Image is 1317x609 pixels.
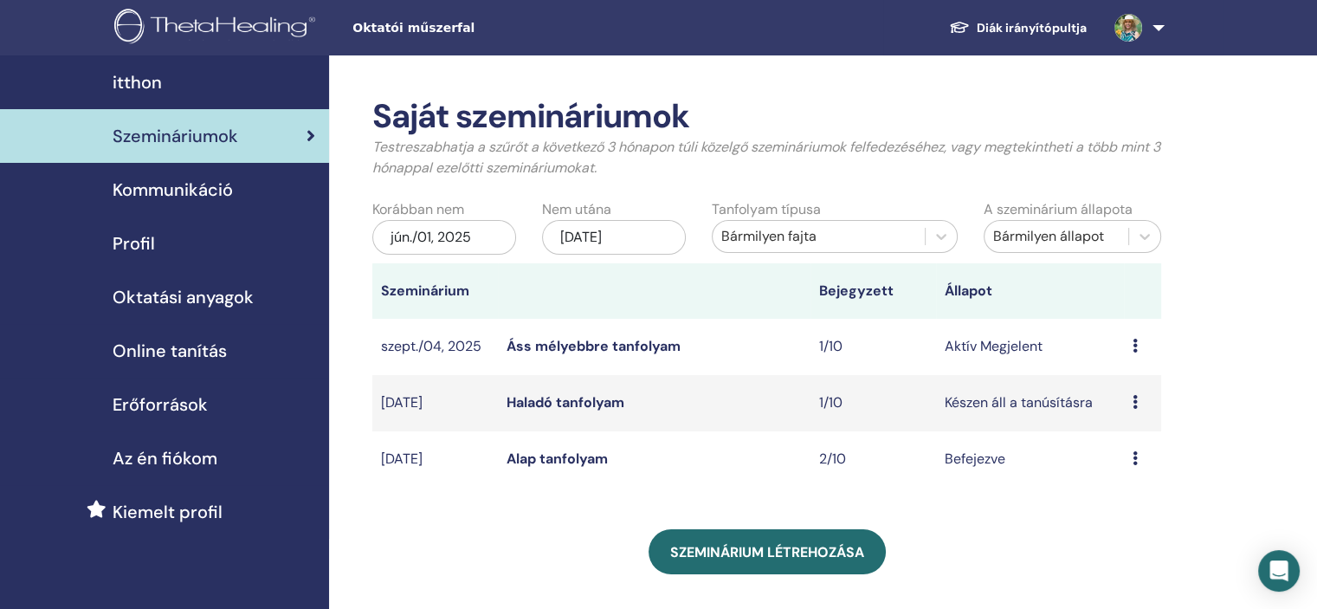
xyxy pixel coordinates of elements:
div: Open Intercom Messenger [1258,550,1300,592]
label: Korábban nem [372,199,464,220]
th: Szeminárium [372,263,498,319]
img: logo.png [114,9,321,48]
th: Bejegyzett [810,263,936,319]
span: Szemináriumok [113,123,238,149]
span: itthon [113,69,162,95]
a: Haladó tanfolyam [507,393,624,411]
td: 1/10 [810,319,936,375]
div: Bármilyen állapot [993,226,1120,247]
td: Készen áll a tanúsításra [936,375,1124,431]
span: Oktatási anyagok [113,284,254,310]
a: Alap tanfolyam [507,450,608,468]
span: Online tanítás [113,338,227,364]
label: Tanfolyam típusa [712,199,821,220]
td: Befejezve [936,431,1124,488]
label: A szeminárium állapota [984,199,1133,220]
td: 2/10 [810,431,936,488]
label: Nem utána [542,199,611,220]
img: graduation-cap-white.svg [949,20,970,35]
span: Profil [113,230,155,256]
span: Szeminárium létrehozása [670,543,864,561]
div: Bármilyen fajta [721,226,916,247]
td: Aktív Megjelent [936,319,1124,375]
div: jún./01, 2025 [372,220,516,255]
p: Testreszabhatja a szűrőt a következő 3 hónapon túli közelgő szemináriumok felfedezéséhez, vagy me... [372,137,1161,178]
a: Szeminárium létrehozása [649,529,886,574]
span: Kiemelt profil [113,499,223,525]
td: 1/10 [810,375,936,431]
span: Oktatói műszerfal [352,19,612,37]
a: Diák irányítópultja [935,12,1101,44]
h2: Saját szemináriumok [372,97,1161,137]
td: [DATE] [372,431,498,488]
div: [DATE] [542,220,686,255]
td: [DATE] [372,375,498,431]
td: szept./04, 2025 [372,319,498,375]
span: Az én fiókom [113,445,217,471]
img: default.jpg [1114,14,1142,42]
span: Erőforrások [113,392,208,418]
th: Állapot [936,263,1124,319]
span: Kommunikáció [113,177,233,203]
a: Áss mélyebbre tanfolyam [507,337,681,355]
